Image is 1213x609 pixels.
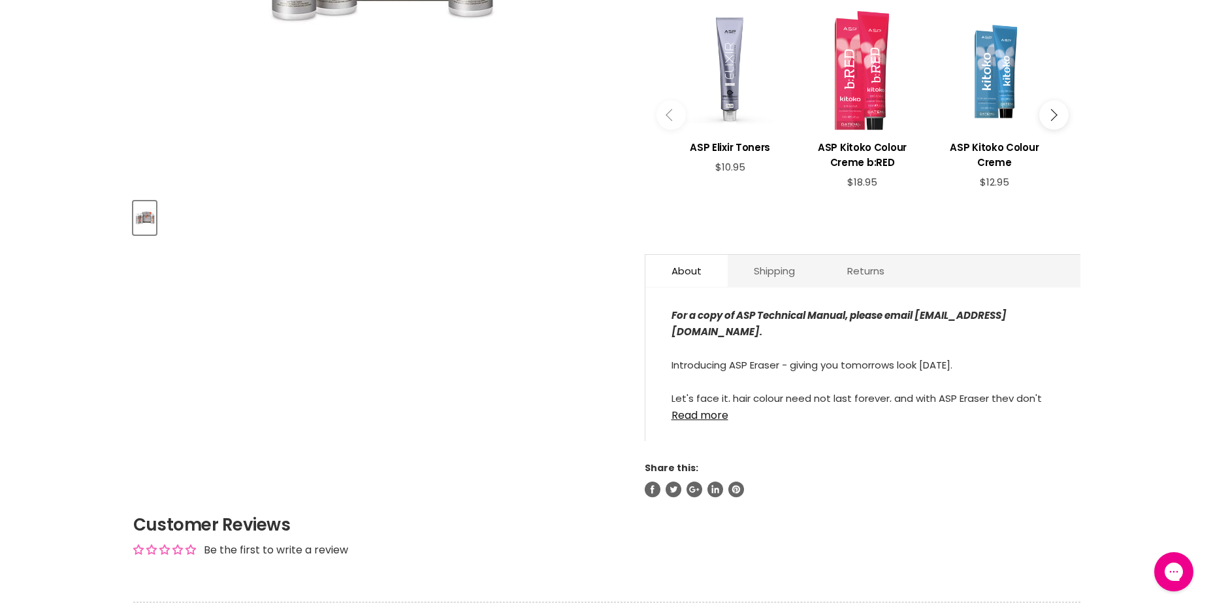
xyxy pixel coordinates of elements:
[715,160,745,174] span: $10.95
[1148,548,1200,596] iframe: Gorgias live chat messenger
[935,130,1054,176] a: View product:ASP Kitoko Colour Creme
[135,203,155,233] img: ASP Kitoko Eraser
[671,308,1007,339] strong: For a copy of ASP Technical Manual, please email [EMAIL_ADDRESS][DOMAIN_NAME].
[671,307,1054,402] div: Introducing ASP Eraser - giving you tomorrows look [DATE]. Let's face it, hair colour need not la...
[133,201,156,235] button: ASP Kitoko Eraser
[935,140,1054,170] h3: ASP Kitoko Colour Creme
[645,255,728,287] a: About
[803,140,922,170] h3: ASP Kitoko Colour Creme b:RED
[803,130,922,176] a: View product:ASP Kitoko Colour Creme b:RED
[133,513,1080,536] h2: Customer Reviews
[980,175,1009,189] span: $12.95
[131,197,623,235] div: Product thumbnails
[821,255,911,287] a: Returns
[133,542,196,557] div: Average rating is 0.00 stars
[847,175,877,189] span: $18.95
[671,140,790,155] h3: ASP Elixir Toners
[671,402,1054,421] a: Read more
[728,255,821,287] a: Shipping
[645,461,698,474] span: Share this:
[204,543,348,557] div: Be the first to write a review
[645,462,1080,497] aside: Share this:
[671,130,790,161] a: View product:ASP Elixir Toners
